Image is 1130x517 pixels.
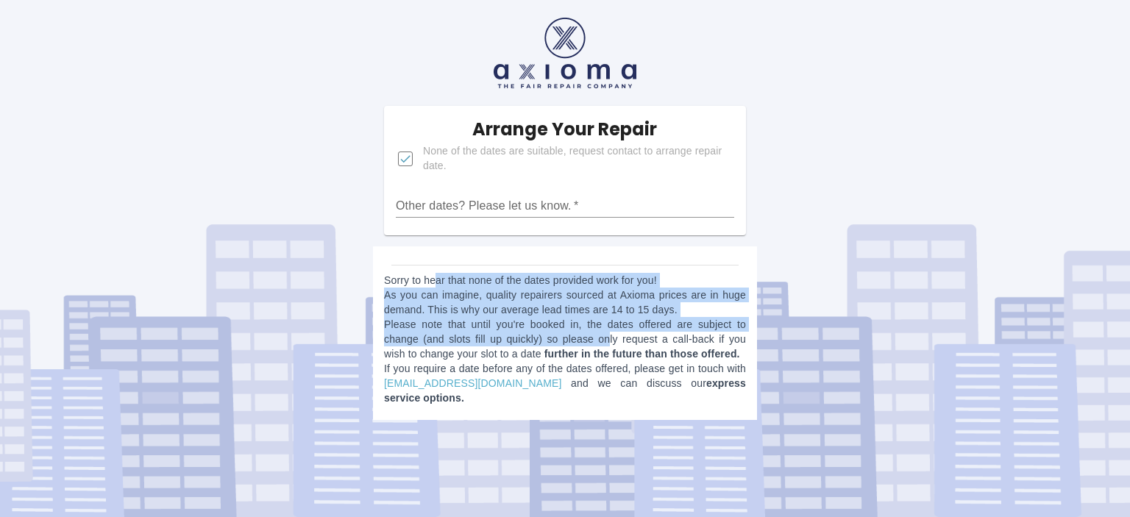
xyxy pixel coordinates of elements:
a: [EMAIL_ADDRESS][DOMAIN_NAME] [384,377,561,389]
p: Sorry to hear that none of the dates provided work for you! As you can imagine, quality repairers... [384,273,746,405]
h5: Arrange Your Repair [472,118,657,141]
b: express service options. [384,377,746,404]
span: None of the dates are suitable, request contact to arrange repair date. [423,144,722,174]
img: axioma [494,18,636,88]
b: further in the future than those offered. [544,348,740,360]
